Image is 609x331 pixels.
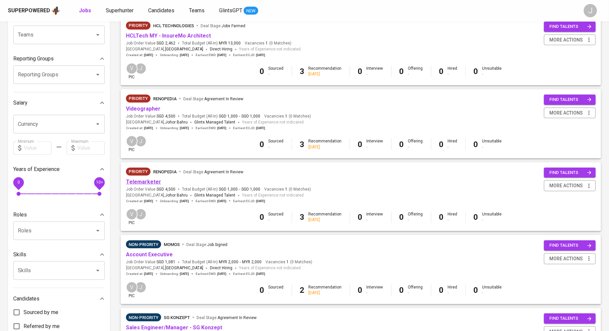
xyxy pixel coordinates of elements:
div: Hired [448,138,457,150]
button: find talents [544,168,596,178]
div: Offering [408,66,423,77]
span: [DATE] [217,53,226,57]
span: Priority [126,22,151,29]
div: - [448,217,457,223]
button: Open [93,30,102,40]
a: Superpoweredapp logo [8,6,60,16]
a: Videographer [126,106,160,112]
b: 3 [300,140,305,149]
span: renopedia [153,169,177,174]
div: Recommendation [309,138,342,150]
b: 0 [399,212,404,222]
span: [DATE] [256,126,265,130]
span: Direct Hiring [210,47,232,51]
button: find talents [544,95,596,105]
span: more actions [549,109,583,117]
a: Candidates [148,7,176,15]
span: Onboarding : [160,272,189,276]
span: Total Budget (All-In) [182,259,262,265]
span: Earliest ECJD : [233,272,265,276]
div: [DATE] [309,290,342,296]
span: SGD 1,000 [219,114,238,119]
div: Interview [367,211,383,223]
span: Vacancies ( 0 Matches ) [266,259,312,265]
span: more actions [549,36,583,44]
span: Glints Managed Talent [194,193,235,198]
div: Candidates [13,292,105,305]
button: more actions [544,180,596,191]
span: Created at : [126,53,153,57]
span: [DATE] [180,199,189,204]
span: Deal Stage : [201,24,245,28]
span: Superhunter [106,7,134,14]
a: Jobs [79,7,92,15]
div: J [135,135,147,147]
div: J [135,208,147,220]
span: Earliest ECJD : [233,199,265,204]
span: - [240,259,241,265]
span: MYR 2,000 [242,259,262,265]
div: Offering [408,211,423,223]
span: Deal Stage : [186,242,227,247]
b: 0 [358,140,363,149]
input: Value [77,141,105,155]
div: Hired [448,211,457,223]
p: Candidates [13,295,39,303]
b: 0 [474,67,478,76]
a: Superhunter [106,7,135,15]
span: Priority [126,95,151,102]
span: 1 [284,114,287,119]
button: more actions [544,108,596,119]
span: 1 [284,187,287,192]
span: Years of Experience not indicated. [242,192,305,199]
div: - [269,217,284,223]
div: Hired [448,66,457,77]
span: Job Order Value [126,259,175,265]
div: V [126,63,138,74]
span: Deal Stage : [183,170,243,174]
span: Agreement In Review [204,170,243,174]
span: Years of Experience not indicated. [239,265,302,272]
div: Sourced [269,285,284,296]
span: [DATE] [144,126,153,130]
p: Reporting Groups [13,55,54,63]
div: Roles [13,208,105,221]
span: Deal Stage : [183,97,243,101]
span: [GEOGRAPHIC_DATA] [165,46,203,53]
b: 0 [439,286,444,295]
span: Jobs Farmed [221,24,245,28]
span: [GEOGRAPHIC_DATA] [165,265,203,272]
p: Salary [13,99,28,107]
button: Open [93,266,102,275]
span: more actions [549,255,583,263]
div: pic [126,135,138,153]
span: [DATE] [180,126,189,130]
span: Agreement In Review [217,315,257,320]
b: 0 [439,67,444,76]
a: HCLTech MY - InsureMo Architect [126,33,211,39]
span: [DATE] [217,199,226,204]
span: [GEOGRAPHIC_DATA] , [126,265,203,272]
span: - [239,114,240,119]
div: pic [126,282,138,299]
span: Johor Bahru [165,192,188,199]
div: Sourced [269,138,284,150]
span: [DATE] [180,53,189,57]
span: SGD 1,081 [156,259,175,265]
button: find talents [544,240,596,251]
span: - [239,187,240,192]
span: Created at : [126,272,153,276]
span: 10+ [96,180,103,185]
span: 1 [265,41,268,46]
p: Roles [13,211,27,219]
input: Value [24,141,51,155]
div: Recommendation [309,211,342,223]
div: - [482,71,502,77]
div: - [448,144,457,150]
span: find talents [549,23,592,31]
span: Onboarding : [160,53,189,57]
span: MYR 13,000 [219,41,241,46]
div: - [367,290,383,296]
span: SGD 2,462 [156,41,175,46]
a: Account Executive [126,251,173,258]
